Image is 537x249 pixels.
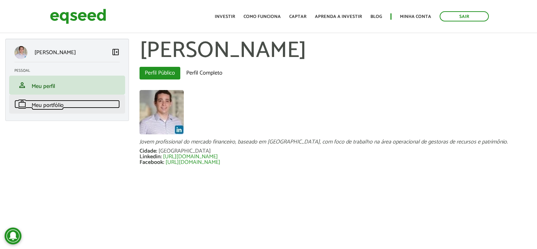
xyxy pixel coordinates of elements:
h2: Pessoal [14,69,125,73]
li: Meu perfil [9,76,125,95]
div: Linkedin [140,154,163,160]
a: Colapsar menu [111,48,120,58]
p: [PERSON_NAME] [34,49,76,56]
a: Sair [440,11,489,21]
a: Minha conta [400,14,431,19]
a: Como funciona [244,14,281,19]
a: workMeu portfólio [14,100,120,108]
a: Aprenda a investir [315,14,362,19]
img: Foto de Gabriel Sena [140,90,184,134]
div: Jovem profissional do mercado financeiro, baseado em [GEOGRAPHIC_DATA], com foco de trabalho na á... [140,139,532,145]
img: EqSeed [50,7,106,26]
a: Investir [215,14,235,19]
a: Ver perfil do usuário. [140,90,184,134]
span: : [156,146,157,156]
h1: [PERSON_NAME] [140,39,532,63]
span: person [18,81,26,89]
span: : [161,152,162,161]
div: [GEOGRAPHIC_DATA] [158,148,211,154]
a: Perfil Público [140,67,180,79]
li: Meu portfólio [9,95,125,114]
span: : [163,158,164,167]
div: Facebook [140,160,166,165]
a: Captar [289,14,306,19]
a: [URL][DOMAIN_NAME] [166,160,220,165]
a: Blog [370,14,382,19]
a: personMeu perfil [14,81,120,89]
span: left_panel_close [111,48,120,56]
span: work [18,100,26,108]
span: Meu portfólio [32,101,64,110]
a: [URL][DOMAIN_NAME] [163,154,218,160]
a: Perfil Completo [181,67,228,79]
div: Cidade [140,148,158,154]
span: Meu perfil [32,82,55,91]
